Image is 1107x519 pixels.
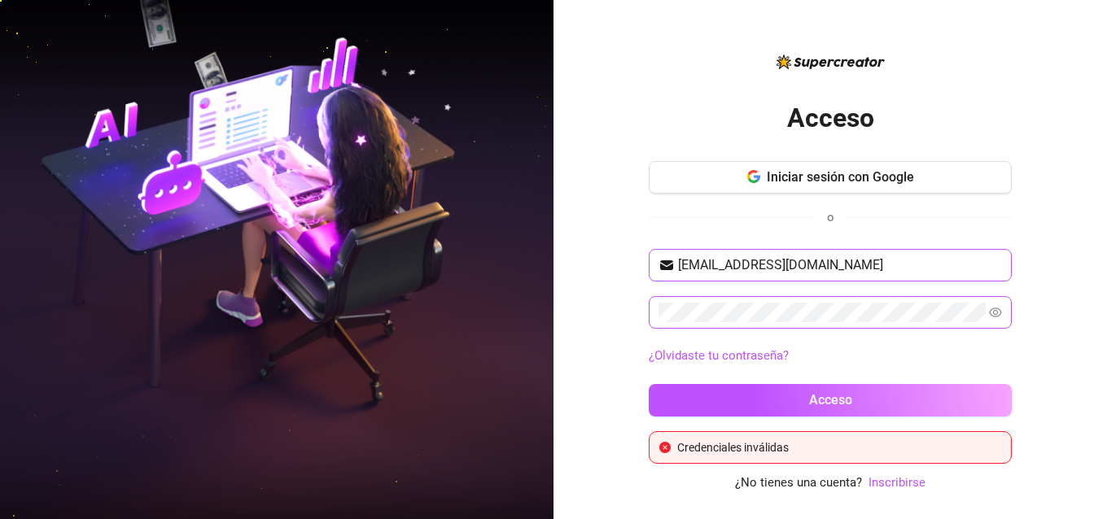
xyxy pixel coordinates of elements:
font: Credenciales inválidas [677,441,789,454]
font: Acceso [809,392,852,408]
font: o [827,210,834,225]
font: Acceso [787,102,874,133]
input: Tu correo electrónico [678,255,1002,275]
a: ¿Olvidaste tu contraseña? [649,347,1012,366]
font: ¿Olvidaste tu contraseña? [649,348,789,363]
a: Inscribirse [869,473,925,493]
font: Inscribirse [869,475,925,490]
button: Iniciar sesión con Google [649,161,1012,194]
img: logo-BBDzfeDw.svg [777,55,885,69]
button: Acceso [649,384,1012,417]
span: ojo [989,306,1002,319]
font: ¿No tienes una cuenta? [735,475,862,490]
span: círculo cerrado [659,442,671,453]
font: Iniciar sesión con Google [767,169,914,185]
